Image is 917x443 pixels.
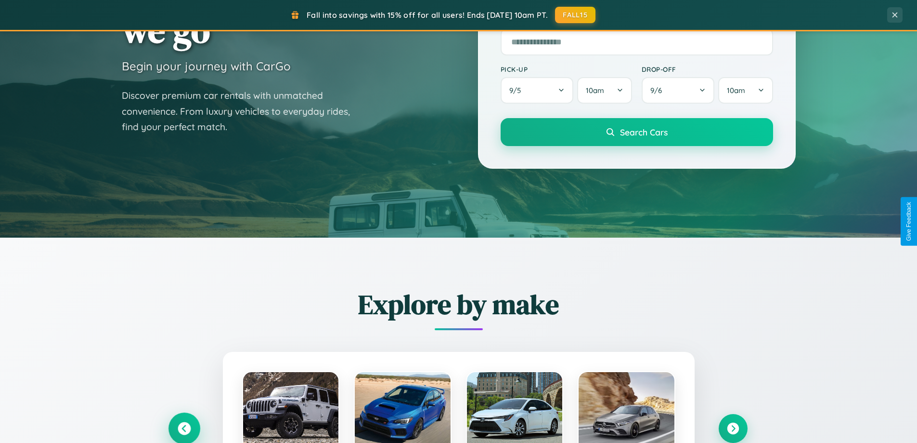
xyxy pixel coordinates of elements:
[501,118,773,146] button: Search Cars
[620,127,668,137] span: Search Cars
[307,10,548,20] span: Fall into savings with 15% off for all users! Ends [DATE] 10am PT.
[577,77,632,104] button: 10am
[586,86,604,95] span: 10am
[642,77,715,104] button: 9/6
[122,88,362,135] p: Discover premium car rentals with unmatched convenience. From luxury vehicles to everyday rides, ...
[501,77,574,104] button: 9/5
[905,202,912,241] div: Give Feedback
[718,77,773,104] button: 10am
[650,86,667,95] span: 9 / 6
[642,65,773,73] label: Drop-off
[509,86,526,95] span: 9 / 5
[122,59,291,73] h3: Begin your journey with CarGo
[501,65,632,73] label: Pick-up
[727,86,745,95] span: 10am
[170,286,748,323] h2: Explore by make
[555,7,595,23] button: FALL15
